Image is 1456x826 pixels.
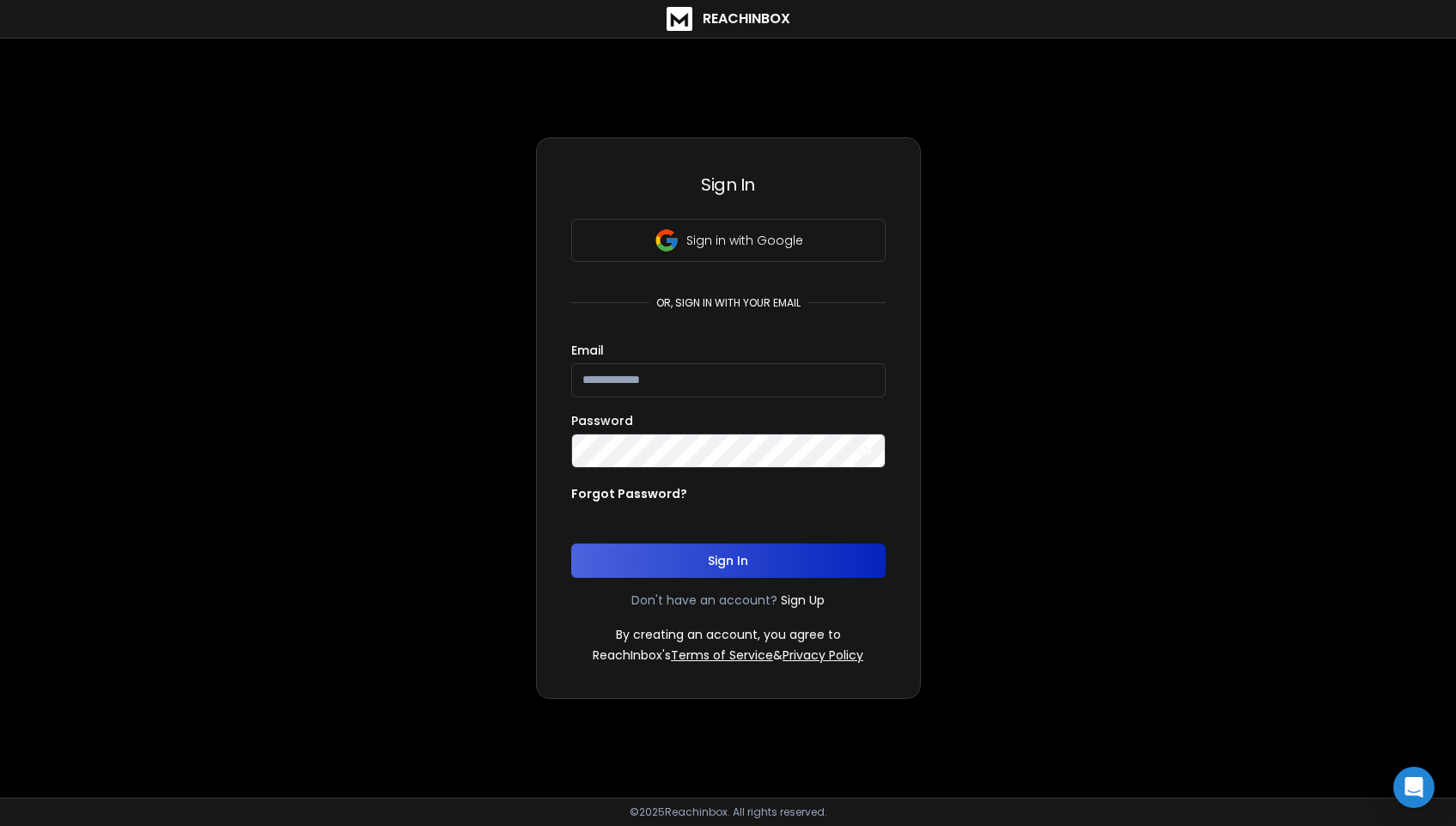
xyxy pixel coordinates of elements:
[571,173,886,197] h3: Sign In
[671,647,773,664] a: Terms of Service
[630,805,827,819] p: © 2025 Reachinbox. All rights reserved.
[571,544,886,578] button: Sign In
[571,219,886,262] button: Sign in with Google
[781,592,825,609] a: Sign Up
[703,9,790,29] h1: ReachInbox
[667,7,790,31] a: ReachInbox
[667,7,692,31] img: logo
[616,626,841,643] p: By creating an account, you agree to
[571,485,687,502] p: Forgot Password?
[593,647,863,664] p: ReachInbox's &
[631,592,777,609] p: Don't have an account?
[1393,767,1435,808] div: Open Intercom Messenger
[571,344,604,356] label: Email
[783,647,863,664] a: Privacy Policy
[571,415,633,427] label: Password
[649,296,807,310] p: or, sign in with your email
[686,232,803,249] p: Sign in with Google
